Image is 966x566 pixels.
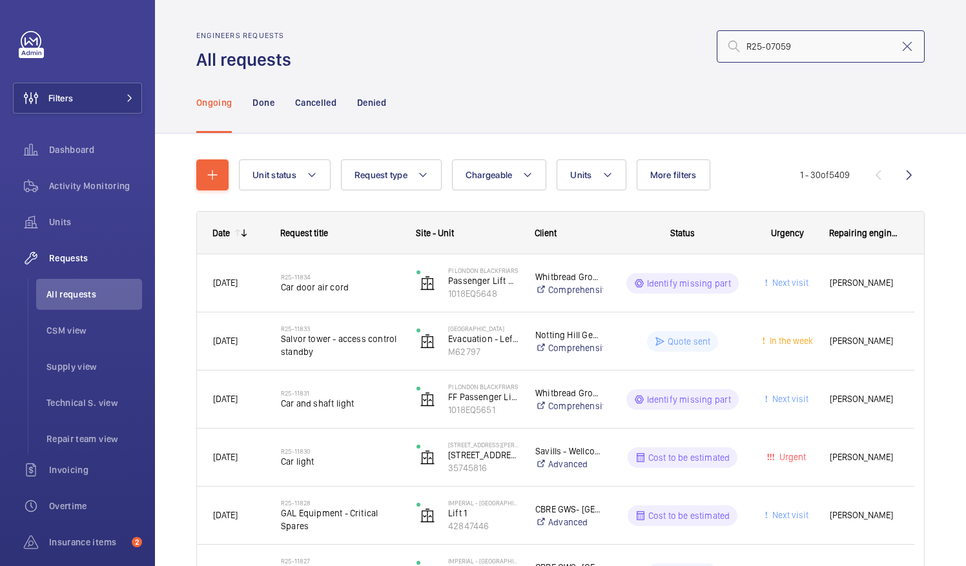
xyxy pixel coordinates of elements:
p: Cancelled [295,96,336,109]
span: Car and shaft light [281,397,400,410]
span: Request type [355,170,407,180]
img: elevator.svg [420,334,435,349]
button: Request type [341,159,442,190]
span: [DATE] [213,394,238,404]
span: Request title [280,228,328,238]
span: Supply view [46,360,142,373]
a: Comprehensive [535,399,603,412]
span: Repair team view [46,432,142,445]
span: [PERSON_NAME] [830,450,898,465]
img: elevator.svg [420,508,435,523]
p: 35745816 [448,461,519,474]
span: Next visit [770,278,808,288]
p: M62797 [448,345,519,358]
span: Chargeable [466,170,513,180]
p: Savills - Wellcome Trust [535,445,603,458]
span: 1 - 30 5409 [800,170,850,179]
p: Imperial - [GEOGRAPHIC_DATA] [448,499,519,507]
span: GAL Equipment - Critical Spares [281,507,400,532]
p: [STREET_ADDRESS][PERSON_NAME] [448,449,519,461]
p: 1018EQ5648 [448,287,519,300]
button: More filters [637,159,710,190]
p: Lift 1 [448,507,519,520]
p: PI London Blackfriars [448,383,519,390]
span: Client [535,228,557,238]
img: elevator.svg [420,392,435,407]
span: Next visit [770,394,808,404]
span: [DATE] [213,278,238,288]
span: [DATE] [213,336,238,346]
span: [PERSON_NAME] [830,392,898,407]
button: Unit status [239,159,331,190]
p: Whitbread Group PLC [535,270,603,283]
span: Units [570,170,591,180]
input: Search by request number or quote number [717,30,925,63]
a: Advanced [535,458,603,470]
p: 42847446 [448,520,519,532]
span: [DATE] [213,452,238,462]
p: Identify missing part [647,393,732,406]
span: Technical S. view [46,396,142,409]
span: Status [670,228,695,238]
p: CBRE GWS- [GEOGRAPHIC_DATA] ([GEOGRAPHIC_DATA]) [535,503,603,516]
p: Imperial - [GEOGRAPHIC_DATA] [448,557,519,565]
span: Urgent [777,452,806,462]
p: Evacuation - Left Hand Lift [448,332,519,345]
span: Site - Unit [416,228,454,238]
span: Filters [48,92,73,105]
a: Comprehensive [535,283,603,296]
p: [GEOGRAPHIC_DATA] [448,325,519,332]
a: Comprehensive [535,341,603,354]
p: Cost to be estimated [648,509,730,522]
p: Ongoing [196,96,232,109]
p: FF Passenger Lift Rear [448,390,519,403]
span: Car light [281,455,400,468]
h1: All requests [196,48,299,72]
span: Repairing engineer [829,228,899,238]
span: In the week [767,336,813,346]
span: [PERSON_NAME] [830,508,898,523]
h2: Engineers requests [196,31,299,40]
div: Date [212,228,230,238]
span: Invoicing [49,463,142,476]
p: Whitbread Group PLC [535,387,603,399]
span: Car door air cord [281,281,400,294]
p: 1018EQ5651 [448,403,519,416]
p: Quote sent [668,335,711,348]
h2: R25-11827 [281,557,400,565]
span: Insurance items [49,536,127,549]
p: Denied [357,96,386,109]
button: Filters [13,83,142,114]
span: All requests [46,288,142,301]
img: elevator.svg [420,276,435,291]
span: Urgency [771,228,804,238]
h2: R25-11834 [281,273,400,281]
span: Unit status [252,170,296,180]
span: Requests [49,252,142,265]
p: Notting Hill Genesis [535,328,603,341]
button: Units [557,159,626,190]
span: More filters [650,170,697,180]
span: [PERSON_NAME] [830,334,898,349]
span: Overtime [49,500,142,512]
h2: R25-11828 [281,499,400,507]
h2: R25-11833 [281,325,400,332]
span: [PERSON_NAME] [830,276,898,290]
span: Salvor tower - access control standby [281,332,400,358]
span: Activity Monitoring [49,179,142,192]
p: Passenger Lift 2 Left hand [448,274,519,287]
p: Cost to be estimated [648,451,730,464]
span: [DATE] [213,510,238,520]
p: Done [252,96,274,109]
p: Identify missing part [647,277,732,290]
span: CSM view [46,324,142,337]
h2: R25-11830 [281,447,400,455]
p: [STREET_ADDRESS][PERSON_NAME] [448,441,519,449]
a: Advanced [535,516,603,529]
h2: R25-11831 [281,389,400,397]
span: Next visit [770,510,808,520]
span: of [821,170,829,180]
img: elevator.svg [420,450,435,465]
span: Units [49,216,142,228]
span: Dashboard [49,143,142,156]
